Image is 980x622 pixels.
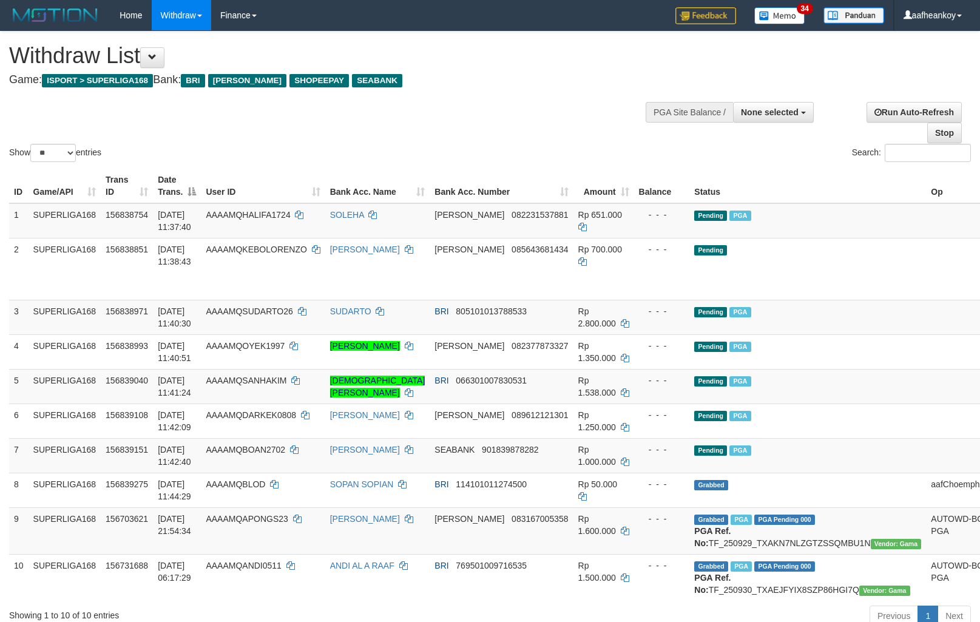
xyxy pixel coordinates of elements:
[106,445,148,455] span: 156839151
[106,561,148,570] span: 156731688
[639,209,685,221] div: - - -
[330,561,394,570] a: ANDI AL A RAAF
[206,210,290,220] span: AAAAMQHALIFA1724
[9,369,29,404] td: 5
[9,74,641,86] h4: Game: Bank:
[639,513,685,525] div: - - -
[639,478,685,490] div: - - -
[639,305,685,317] div: - - -
[871,539,922,549] span: Vendor URL: https://trx31.1velocity.biz
[694,515,728,525] span: Grabbed
[694,211,727,221] span: Pending
[158,561,191,583] span: [DATE] 06:17:29
[9,44,641,68] h1: Withdraw List
[158,376,191,397] span: [DATE] 11:41:24
[639,243,685,255] div: - - -
[9,169,29,203] th: ID
[434,514,504,524] span: [PERSON_NAME]
[29,369,101,404] td: SUPERLIGA168
[512,210,568,220] span: Copy 082231537881 to clipboard
[106,341,148,351] span: 156838993
[741,107,799,117] span: None selected
[689,507,926,554] td: TF_250929_TXAKN7NLZGTZSSQMBU1N
[30,144,76,162] select: Showentries
[206,514,288,524] span: AAAAMQAPONGS23
[731,561,752,572] span: Marked by aafromsomean
[639,559,685,572] div: - - -
[729,445,751,456] span: Marked by aafsengchandara
[29,473,101,507] td: SUPERLIGA168
[512,514,568,524] span: Copy 083167005358 to clipboard
[578,479,618,489] span: Rp 50.000
[158,341,191,363] span: [DATE] 11:40:51
[106,410,148,420] span: 156839108
[456,479,527,489] span: Copy 114101011274500 to clipboard
[694,376,727,387] span: Pending
[867,102,962,123] a: Run Auto-Refresh
[694,445,727,456] span: Pending
[29,507,101,554] td: SUPERLIGA168
[201,169,325,203] th: User ID: activate to sort column ascending
[578,210,622,220] span: Rp 651.000
[9,473,29,507] td: 8
[482,445,538,455] span: Copy 901839878282 to clipboard
[694,573,731,595] b: PGA Ref. No:
[206,561,282,570] span: AAAAMQANDI0511
[639,340,685,352] div: - - -
[158,445,191,467] span: [DATE] 11:42:40
[852,144,971,162] label: Search:
[29,300,101,334] td: SUPERLIGA168
[573,169,634,203] th: Amount: activate to sort column ascending
[578,445,616,467] span: Rp 1.000.000
[729,211,751,221] span: Marked by aafheankoy
[434,561,448,570] span: BRI
[578,561,616,583] span: Rp 1.500.000
[29,334,101,369] td: SUPERLIGA168
[330,445,400,455] a: [PERSON_NAME]
[512,245,568,254] span: Copy 085643681434 to clipboard
[694,411,727,421] span: Pending
[158,210,191,232] span: [DATE] 11:37:40
[434,445,475,455] span: SEABANK
[434,479,448,489] span: BRI
[797,3,813,14] span: 34
[512,410,568,420] span: Copy 089612121301 to clipboard
[206,376,286,385] span: AAAAMQSANHAKIM
[578,410,616,432] span: Rp 1.250.000
[646,102,733,123] div: PGA Site Balance /
[9,604,399,621] div: Showing 1 to 10 of 10 entries
[639,444,685,456] div: - - -
[42,74,153,87] span: ISPORT > SUPERLIGA168
[754,7,805,24] img: Button%20Memo.svg
[106,210,148,220] span: 156838754
[456,306,527,316] span: Copy 805101013788533 to clipboard
[434,245,504,254] span: [PERSON_NAME]
[927,123,962,143] a: Stop
[325,169,430,203] th: Bank Acc. Name: activate to sort column ascending
[330,341,400,351] a: [PERSON_NAME]
[206,306,292,316] span: AAAAMQSUDARTO26
[733,102,814,123] button: None selected
[634,169,690,203] th: Balance
[512,341,568,351] span: Copy 082377873327 to clipboard
[456,376,527,385] span: Copy 066301007830531 to clipboard
[206,341,285,351] span: AAAAMQOYEK1997
[330,479,394,489] a: SOPAN SOPIAN
[9,334,29,369] td: 4
[694,245,727,255] span: Pending
[9,507,29,554] td: 9
[578,341,616,363] span: Rp 1.350.000
[206,245,306,254] span: AAAAMQKEBOLORENZO
[106,376,148,385] span: 156839040
[9,300,29,334] td: 3
[208,74,286,87] span: [PERSON_NAME]
[158,514,191,536] span: [DATE] 21:54:34
[330,245,400,254] a: [PERSON_NAME]
[430,169,573,203] th: Bank Acc. Number: activate to sort column ascending
[158,245,191,266] span: [DATE] 11:38:43
[9,404,29,438] td: 6
[9,144,101,162] label: Show entries
[731,515,752,525] span: Marked by aafchhiseyha
[330,410,400,420] a: [PERSON_NAME]
[694,526,731,548] b: PGA Ref. No:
